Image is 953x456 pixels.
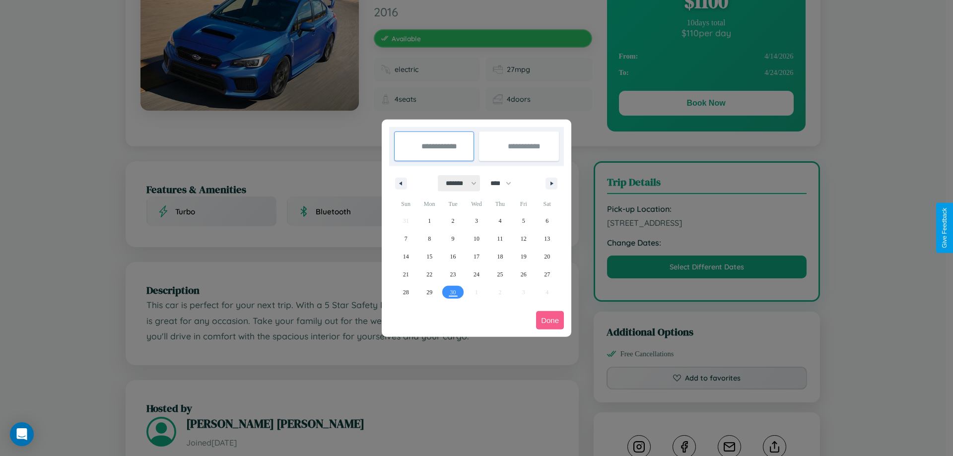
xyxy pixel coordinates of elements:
[512,265,535,283] button: 26
[536,196,559,212] span: Sat
[452,212,455,230] span: 2
[428,230,431,248] span: 8
[426,248,432,265] span: 15
[10,422,34,446] div: Open Intercom Messenger
[450,265,456,283] span: 23
[465,230,488,248] button: 10
[465,212,488,230] button: 3
[545,212,548,230] span: 6
[450,248,456,265] span: 16
[441,212,465,230] button: 2
[417,212,441,230] button: 1
[497,265,503,283] span: 25
[426,265,432,283] span: 22
[394,283,417,301] button: 28
[488,212,512,230] button: 4
[475,212,478,230] span: 3
[497,230,503,248] span: 11
[417,248,441,265] button: 15
[394,265,417,283] button: 21
[403,248,409,265] span: 14
[417,230,441,248] button: 8
[426,283,432,301] span: 29
[403,283,409,301] span: 28
[441,248,465,265] button: 16
[474,248,479,265] span: 17
[544,265,550,283] span: 27
[428,212,431,230] span: 1
[417,283,441,301] button: 29
[536,265,559,283] button: 27
[512,248,535,265] button: 19
[474,265,479,283] span: 24
[488,196,512,212] span: Thu
[521,248,527,265] span: 19
[497,248,503,265] span: 18
[498,212,501,230] span: 4
[474,230,479,248] span: 10
[441,196,465,212] span: Tue
[536,230,559,248] button: 13
[512,212,535,230] button: 5
[450,283,456,301] span: 30
[488,265,512,283] button: 25
[394,248,417,265] button: 14
[941,208,948,248] div: Give Feedback
[465,265,488,283] button: 24
[522,212,525,230] span: 5
[441,230,465,248] button: 9
[521,230,527,248] span: 12
[441,283,465,301] button: 30
[488,230,512,248] button: 11
[465,248,488,265] button: 17
[465,196,488,212] span: Wed
[417,196,441,212] span: Mon
[536,311,564,329] button: Done
[441,265,465,283] button: 23
[403,265,409,283] span: 21
[488,248,512,265] button: 18
[452,230,455,248] span: 9
[536,248,559,265] button: 20
[521,265,527,283] span: 26
[512,196,535,212] span: Fri
[536,212,559,230] button: 6
[394,196,417,212] span: Sun
[417,265,441,283] button: 22
[544,230,550,248] span: 13
[394,230,417,248] button: 7
[405,230,408,248] span: 7
[544,248,550,265] span: 20
[512,230,535,248] button: 12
